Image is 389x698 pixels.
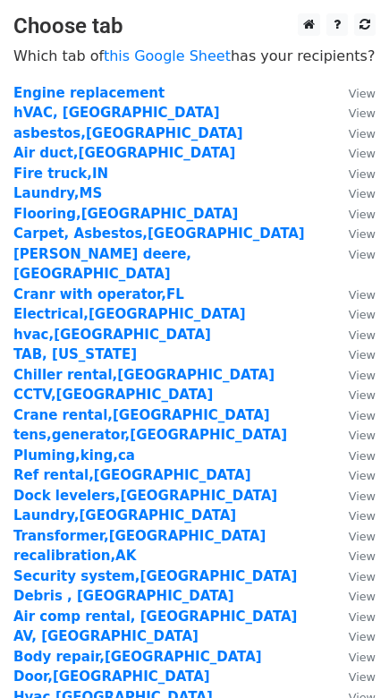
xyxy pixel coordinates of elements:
[13,447,135,464] a: Pluming,king,ca
[331,346,376,362] a: View
[349,308,376,321] small: View
[104,47,231,64] a: this Google Sheet
[331,206,376,222] a: View
[331,306,376,322] a: View
[331,367,376,383] a: View
[349,208,376,221] small: View
[349,429,376,442] small: View
[331,125,376,141] a: View
[13,145,235,161] a: Air duct,[GEOGRAPHIC_DATA]
[349,187,376,200] small: View
[13,588,234,604] a: Debris , [GEOGRAPHIC_DATA]
[13,609,297,625] a: Air comp rental, [GEOGRAPHIC_DATA]
[349,388,376,402] small: View
[349,248,376,261] small: View
[13,47,376,65] p: Which tab of has your recipients?
[349,127,376,140] small: View
[331,568,376,584] a: View
[13,125,243,141] a: asbestos,[GEOGRAPHIC_DATA]
[331,166,376,182] a: View
[331,105,376,121] a: View
[331,286,376,302] a: View
[349,590,376,603] small: View
[331,387,376,403] a: View
[349,509,376,523] small: View
[331,407,376,423] a: View
[331,226,376,242] a: View
[13,346,137,362] a: TAB, [US_STATE]
[331,145,376,161] a: View
[331,528,376,544] a: View
[13,488,277,504] a: Dock levelers,[GEOGRAPHIC_DATA]
[13,327,211,343] a: hvac,[GEOGRAPHIC_DATA]
[13,166,108,182] a: Fire truck,IN
[13,246,191,283] a: [PERSON_NAME] deere,[GEOGRAPHIC_DATA]
[331,246,376,262] a: View
[13,105,220,121] a: hVAC, [GEOGRAPHIC_DATA]
[349,449,376,463] small: View
[331,588,376,604] a: View
[13,568,297,584] a: Security system,[GEOGRAPHIC_DATA]
[13,628,199,644] a: AV, [GEOGRAPHIC_DATA]
[349,610,376,624] small: View
[300,612,389,698] iframe: Chat Widget
[13,528,266,544] strong: Transformer,[GEOGRAPHIC_DATA]
[13,649,262,665] a: Body repair,[GEOGRAPHIC_DATA]
[13,185,102,201] a: Laundry,MS
[13,226,305,242] a: Carpet, Asbestos,[GEOGRAPHIC_DATA]
[331,467,376,483] a: View
[13,668,210,685] a: Door,[GEOGRAPHIC_DATA]
[349,167,376,181] small: View
[349,369,376,382] small: View
[13,427,287,443] a: tens,generator,[GEOGRAPHIC_DATA]
[13,286,184,302] a: Cranr with operator,FL
[349,106,376,120] small: View
[349,328,376,342] small: View
[13,407,270,423] a: Crane rental,[GEOGRAPHIC_DATA]
[13,306,246,322] a: Electrical,[GEOGRAPHIC_DATA]
[331,609,376,625] a: View
[331,185,376,201] a: View
[349,489,376,503] small: View
[331,327,376,343] a: View
[13,85,165,101] a: Engine replacement
[331,427,376,443] a: View
[13,507,236,523] a: Laundry,[GEOGRAPHIC_DATA]
[13,367,275,383] strong: Chiller rental,[GEOGRAPHIC_DATA]
[13,13,376,39] h3: Choose tab
[349,227,376,241] small: View
[349,288,376,302] small: View
[349,530,376,543] small: View
[13,548,136,564] a: recalibration,AK
[13,387,213,403] a: CCTV,[GEOGRAPHIC_DATA]
[13,206,238,222] a: Flooring,[GEOGRAPHIC_DATA]
[349,348,376,362] small: View
[13,467,251,483] a: Ref rental,[GEOGRAPHIC_DATA]
[349,570,376,583] small: View
[331,488,376,504] a: View
[331,548,376,564] a: View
